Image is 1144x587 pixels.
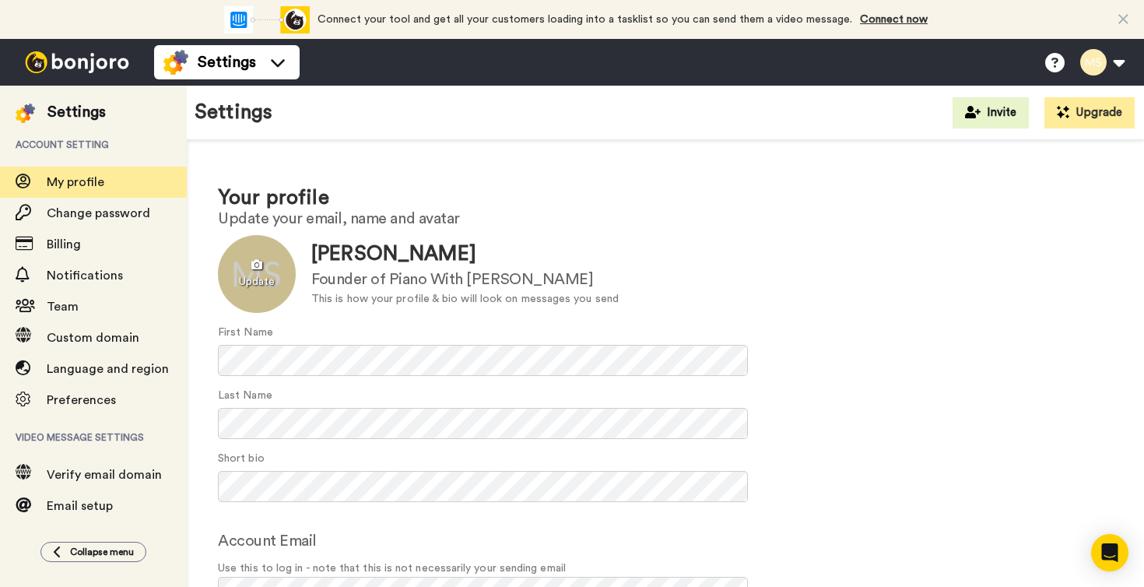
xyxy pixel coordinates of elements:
button: Upgrade [1044,97,1135,128]
div: This is how your profile & bio will look on messages you send [311,291,619,308]
span: Billing [47,238,81,251]
span: Change password [47,207,150,220]
span: Settings [198,51,256,73]
div: Open Intercom Messenger [1091,534,1128,571]
a: Connect now [860,14,928,25]
img: settings-colored.svg [16,104,35,123]
img: bj-logo-header-white.svg [19,51,135,73]
span: Language and region [47,363,169,375]
div: Settings [47,101,106,123]
span: My profile [47,176,104,188]
div: Founder of Piano With [PERSON_NAME] [311,269,619,291]
span: Custom domain [47,332,139,344]
label: Last Name [218,388,272,404]
span: Notifications [47,269,123,282]
label: Account Email [218,529,317,553]
label: First Name [218,325,273,341]
span: Connect your tool and get all your customers loading into a tasklist so you can send them a video... [318,14,852,25]
button: Invite [953,97,1029,128]
button: Collapse menu [40,542,146,562]
div: animation [224,6,310,33]
img: settings-colored.svg [163,50,188,75]
span: Use this to log in - note that this is not necessarily your sending email [218,561,1113,577]
h1: Settings [195,101,272,124]
span: Preferences [47,394,116,406]
span: Verify email domain [47,469,162,481]
span: Team [47,301,79,313]
label: Short bio [218,451,265,467]
span: Collapse menu [70,546,134,558]
h2: Update your email, name and avatar [218,210,1113,227]
h1: Your profile [218,187,1113,209]
div: [PERSON_NAME] [311,240,619,269]
span: Email setup [47,500,113,512]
